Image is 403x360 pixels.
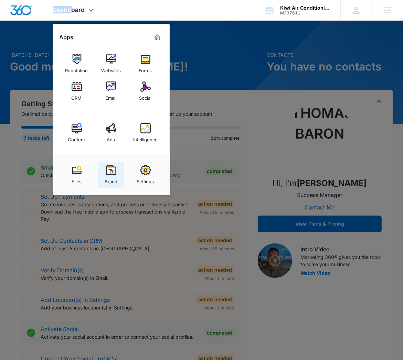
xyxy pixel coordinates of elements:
span: Dashboard [53,6,85,13]
div: Email [106,92,117,101]
h2: Apps [60,34,74,41]
div: account id [280,11,330,15]
a: Settings [132,162,159,188]
div: Websites [101,64,121,73]
div: Intelligence [133,133,158,142]
a: Social [132,78,159,104]
div: Social [139,92,152,101]
a: Reputation [64,51,90,77]
a: Ads [98,120,124,146]
div: account name [280,5,330,11]
div: Reputation [65,64,88,73]
div: Settings [137,175,154,184]
a: CRM [64,78,90,104]
a: Websites [98,51,124,77]
a: Files [64,162,90,188]
a: Forms [132,51,159,77]
div: Brand [105,175,117,184]
a: Email [98,78,124,104]
a: Brand [98,162,124,188]
div: Content [68,133,85,142]
a: Intelligence [132,120,159,146]
div: Ads [107,133,115,142]
div: Forms [139,64,152,73]
a: Marketing 360® Dashboard [152,32,163,43]
div: Files [72,175,82,184]
div: CRM [72,92,82,101]
a: Content [64,120,90,146]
